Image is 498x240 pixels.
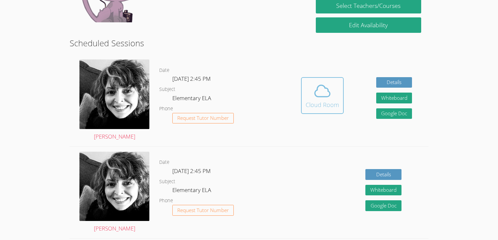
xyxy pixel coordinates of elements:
dt: Date [159,66,169,75]
button: Request Tutor Number [172,205,234,216]
button: Whiteboard [365,185,401,196]
h2: Scheduled Sessions [70,37,428,49]
button: Whiteboard [376,93,412,103]
a: Google Doc [376,108,412,119]
dt: Phone [159,197,173,205]
dt: Subject [159,178,175,186]
span: [DATE] 2:45 PM [172,167,211,175]
img: avatar.png [79,152,149,221]
a: Google Doc [365,200,401,211]
dd: Elementary ELA [172,185,212,197]
a: Edit Availability [316,17,421,33]
button: Request Tutor Number [172,113,234,124]
dd: Elementary ELA [172,94,212,105]
span: Request Tutor Number [177,208,229,213]
button: Cloud Room [301,77,344,114]
span: Request Tutor Number [177,116,229,120]
a: Details [365,169,401,180]
a: [PERSON_NAME] [79,152,149,233]
span: [DATE] 2:45 PM [172,75,211,82]
img: avatar.png [79,59,149,129]
a: Details [376,77,412,88]
div: Cloud Room [306,100,339,109]
dt: Date [159,158,169,166]
dt: Phone [159,105,173,113]
a: [PERSON_NAME] [79,59,149,141]
dt: Subject [159,85,175,94]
